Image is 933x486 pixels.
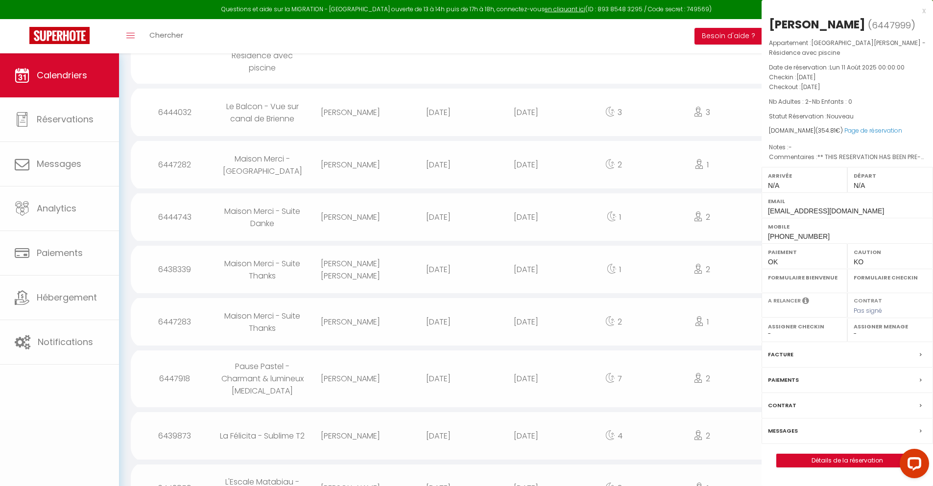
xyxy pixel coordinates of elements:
span: 354.81 [818,126,836,135]
span: Nouveau [827,112,854,120]
p: - [769,97,926,107]
p: Commentaires : [769,152,926,162]
iframe: LiveChat chat widget [892,445,933,486]
i: Sélectionner OUI si vous souhaiter envoyer les séquences de messages post-checkout [802,297,809,307]
p: Checkin : [769,72,926,82]
span: Pas signé [854,306,882,315]
label: Assigner Checkin [768,322,841,331]
label: Arrivée [768,171,841,181]
span: [EMAIL_ADDRESS][DOMAIN_NAME] [768,207,884,215]
p: Date de réservation : [769,63,926,72]
label: Assigner Menage [854,322,927,331]
label: Contrat [854,297,882,303]
p: Appartement : [769,38,926,58]
label: Formulaire Bienvenue [768,273,841,282]
button: Détails de la réservation [776,454,918,467]
span: KO [854,258,863,266]
label: Contrat [768,400,796,411]
label: Formulaire Checkin [854,273,927,282]
span: ( ) [868,18,915,32]
div: x [762,5,926,17]
label: Mobile [768,222,927,231]
span: Lun 11 Août 2025 00:00:00 [830,63,905,71]
label: Facture [768,349,793,360]
label: Messages [768,426,798,436]
a: Page de réservation [844,126,902,135]
span: [DATE] [801,83,820,91]
span: [GEOGRAPHIC_DATA][PERSON_NAME] - Résidence avec piscine [769,39,926,57]
span: [PHONE_NUMBER] [768,232,830,240]
span: N/A [768,182,779,189]
label: Email [768,196,927,206]
div: [PERSON_NAME] [769,17,865,32]
p: Notes : [769,142,926,152]
p: Checkout : [769,82,926,92]
a: Détails de la réservation [777,454,918,467]
span: - [789,143,792,151]
label: Départ [854,171,927,181]
span: ( €) [815,126,843,135]
span: Nb Enfants : 0 [812,97,852,106]
label: Caution [854,247,927,257]
span: Nb Adultes : 2 [769,97,809,106]
span: N/A [854,182,865,189]
label: A relancer [768,297,801,305]
span: 6447999 [872,19,911,31]
span: [DATE] [796,73,816,81]
label: Paiement [768,247,841,257]
p: Statut Réservation : [769,112,926,121]
label: Paiements [768,375,799,385]
span: OK [768,258,778,266]
div: [DOMAIN_NAME] [769,126,926,136]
